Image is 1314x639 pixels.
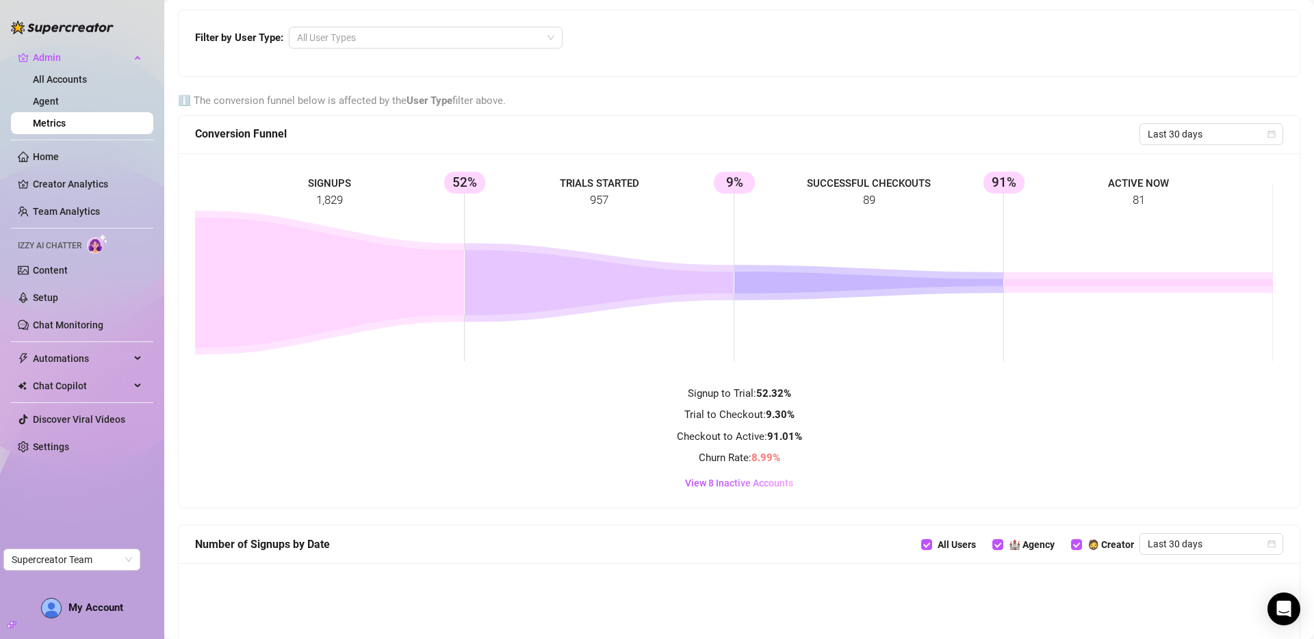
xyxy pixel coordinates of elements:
a: Setup [33,292,58,303]
span: calendar [1267,540,1276,548]
a: Metrics [33,118,66,129]
a: Settings [33,441,69,452]
button: View 8 Inactive Accounts [680,475,799,491]
a: Team Analytics [33,206,100,217]
a: Discover Viral Videos [33,414,125,425]
span: Chat Copilot [33,375,130,397]
strong: 9.30 % [766,408,795,421]
span: My Account [68,601,123,614]
span: View 8 Inactive Accounts [685,478,793,488]
span: calendar [1267,130,1276,138]
span: All Users [932,537,981,552]
img: Chat Copilot [18,381,27,391]
a: Agent [33,96,59,107]
span: Supercreator Team [12,549,132,570]
span: Trial to Checkout: [684,408,795,421]
span: thunderbolt [18,353,29,364]
span: build [7,620,16,629]
div: Open Intercom Messenger [1267,592,1300,625]
div: The conversion funnel below is affected by the filter above. [178,93,1300,109]
img: logo-BBDzfeDw.svg [11,21,114,34]
span: Signup to Trial: [688,387,791,400]
strong: Filter by User Type: [195,31,283,44]
span: Last 30 days [1148,534,1275,554]
strong: 8.99 % [751,452,780,464]
a: Chat Monitoring [33,319,103,330]
strong: User Type [407,94,452,107]
a: Content [33,265,68,276]
span: Admin [33,47,130,68]
a: All Accounts [33,74,87,85]
span: Checkout to Active: [677,430,802,443]
img: AD_cMMTxCeTpmN1d5MnKJ1j-_uXZCpTKapSSqNGg4PyXtR_tCW7gZXTNmFz2tpVv9LSyNV7ff1CaS4f4q0HLYKULQOwoM5GQR... [42,599,61,618]
img: AI Chatter [87,234,108,254]
span: Churn Rate: [699,452,780,464]
span: crown [18,52,29,63]
span: Izzy AI Chatter [18,239,81,252]
div: Conversion Funnel [195,125,1139,142]
strong: 52.32 % [756,387,791,400]
span: info [178,94,191,107]
a: Creator Analytics [33,173,142,195]
strong: 91.01 % [767,430,802,443]
span: Last 30 days [1148,124,1275,144]
span: Number of Signups by Date [195,536,330,553]
span: 🧔 Creator [1082,537,1139,552]
a: Home [33,151,59,162]
span: Automations [33,348,130,369]
span: 🏰 Agency [1003,537,1060,552]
